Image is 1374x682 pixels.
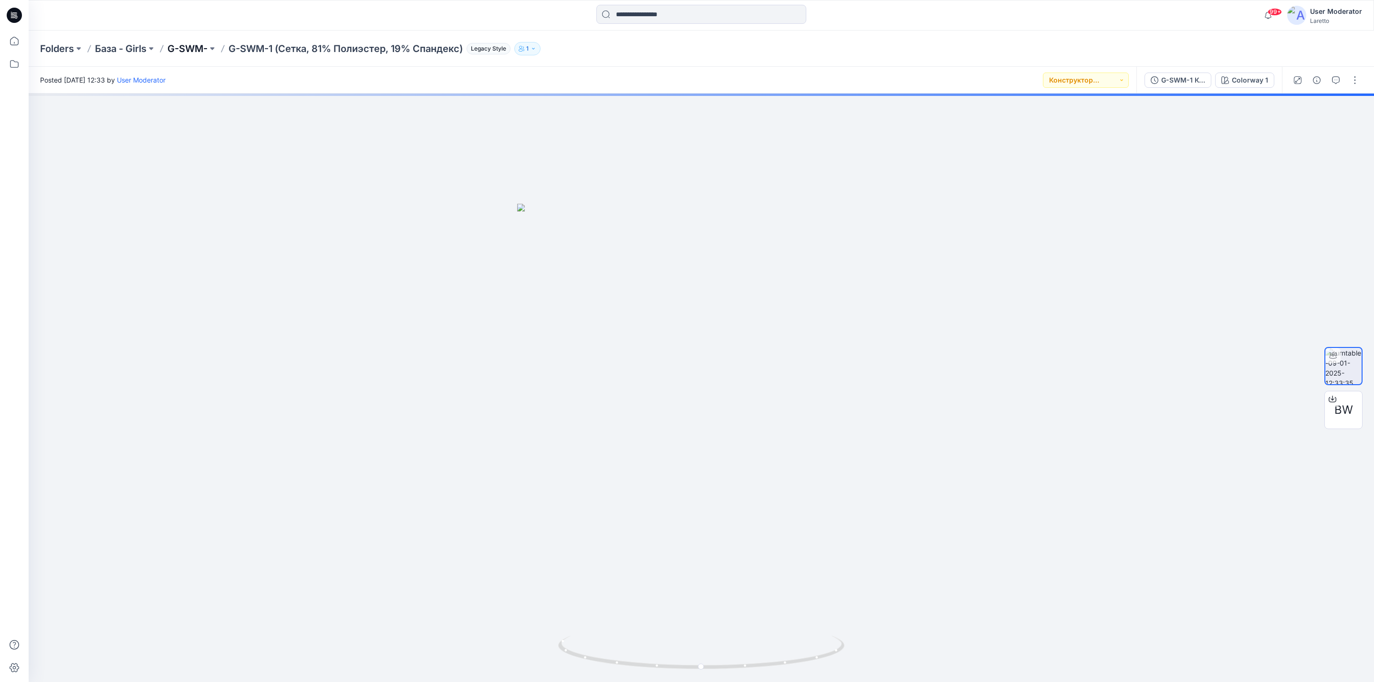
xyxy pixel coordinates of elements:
[1325,348,1362,384] img: turntable-09-01-2025-12:33:35
[1215,73,1274,88] button: Colorway 1
[1268,8,1282,16] span: 99+
[40,42,74,55] a: Folders
[1309,73,1324,88] button: Details
[95,42,146,55] a: База - Girls
[40,75,166,85] span: Posted [DATE] 12:33 by
[1310,6,1362,17] div: User Moderator
[463,42,510,55] button: Legacy Style
[1161,75,1205,85] div: G-SWM-1 Купальник
[1310,17,1362,24] div: Laretto
[1232,75,1268,85] div: Colorway 1
[467,43,510,54] span: Legacy Style
[1334,401,1353,419] span: BW
[167,42,208,55] a: G-SWM-
[526,43,529,54] p: 1
[1145,73,1211,88] button: G-SWM-1 Купальник
[229,42,463,55] p: G-SWM-1 (Сетка, 81% Полиэстер, 19% Спандекс)
[514,42,541,55] button: 1
[1287,6,1306,25] img: avatar
[117,76,166,84] a: User Moderator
